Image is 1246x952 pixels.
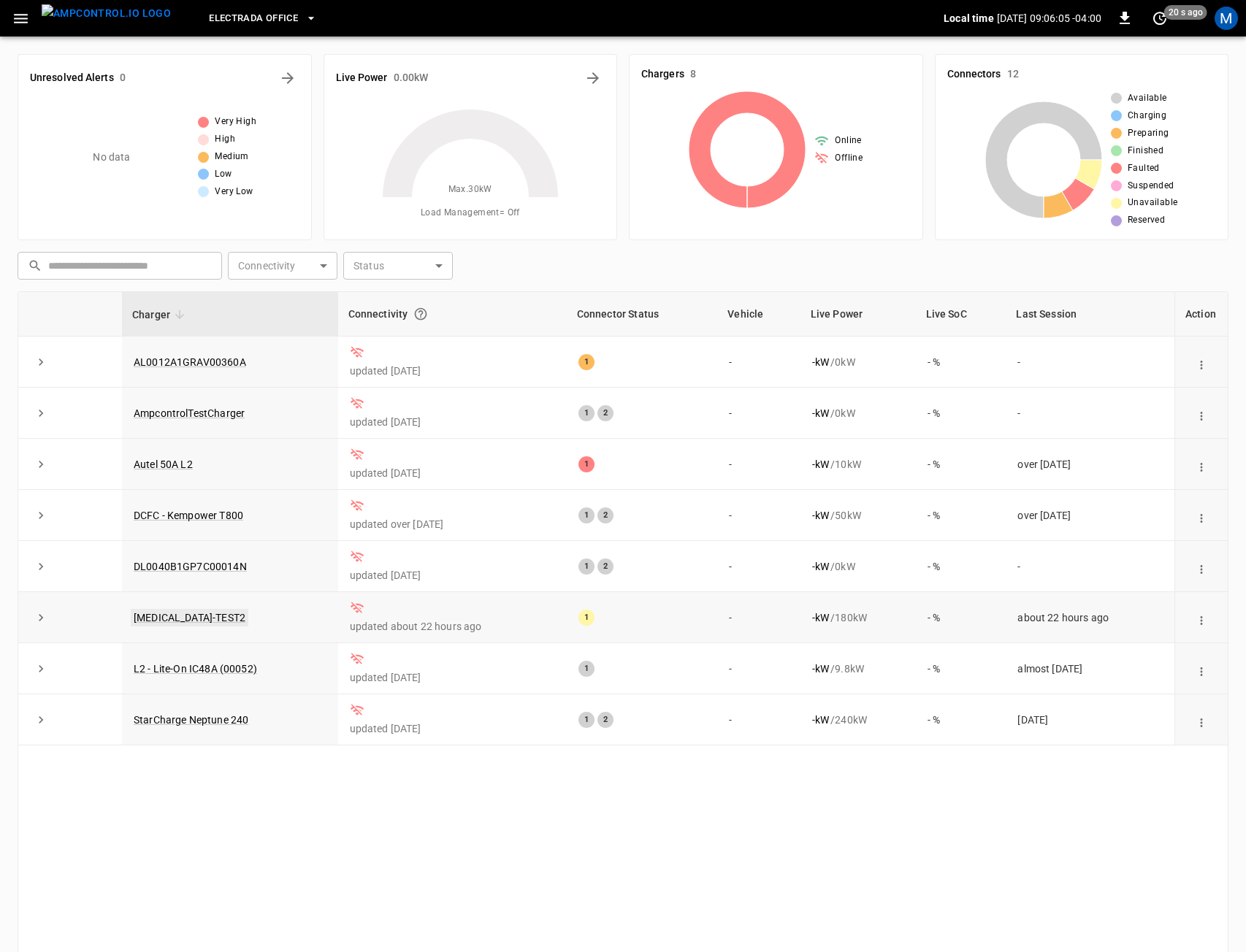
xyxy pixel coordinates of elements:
div: / 180 kW [812,610,904,625]
div: 1 [578,405,595,421]
td: - % [916,490,1006,541]
div: / 9.8 kW [812,661,904,676]
p: - kW [812,661,829,676]
a: DCFC - Kempower T800 [134,510,243,521]
span: Suspended [1128,179,1174,193]
h6: Unresolved Alerts [30,70,114,86]
div: action cell options [1191,610,1212,625]
th: Connector Status [567,292,718,337]
p: updated [DATE] [350,670,555,685]
p: updated about 22 hours ago [350,619,555,634]
td: [DATE] [1006,694,1174,745]
td: - [717,694,800,745]
button: expand row [30,607,52,629]
span: Online [835,134,861,148]
button: expand row [30,453,52,475]
button: expand row [30,504,52,526]
span: Charger [132,306,189,323]
span: Max. 30 kW [448,183,492,197]
span: Low [215,167,232,182]
div: / 50 kW [812,508,904,523]
td: about 22 hours ago [1006,592,1174,643]
p: - kW [812,713,829,727]
span: Charging [1128,109,1166,123]
div: action cell options [1191,661,1212,676]
div: action cell options [1191,355,1212,369]
td: - [1006,388,1174,439]
p: - kW [812,406,829,421]
a: StarCharge Neptune 240 [134,714,248,726]
div: 1 [578,354,595,370]
td: - % [916,541,1006,592]
div: action cell options [1191,713,1212,727]
p: updated [DATE] [350,415,555,429]
div: 1 [578,661,595,677]
div: / 0 kW [812,559,904,574]
span: 20 s ago [1164,5,1207,20]
td: - [717,388,800,439]
span: Electrada Office [209,10,298,27]
button: All Alerts [276,66,299,90]
button: set refresh interval [1148,7,1172,30]
a: [MEDICAL_DATA]-TEST2 [131,609,248,626]
th: Action [1174,292,1228,337]
p: updated [DATE] [350,364,555,378]
img: ampcontrol.io logo [42,4,171,23]
p: - kW [812,559,829,574]
div: 1 [578,558,595,575]
p: updated [DATE] [350,721,555,736]
span: Offline [835,151,863,166]
div: / 0 kW [812,406,904,421]
p: [DATE] 09:06:05 -04:00 [997,11,1101,26]
div: 2 [597,507,614,523]
td: - % [916,388,1006,439]
div: 1 [578,456,595,472]
td: - % [916,337,1006,388]
span: Available [1128,91,1167,106]
div: profile-icon [1215,7,1238,30]
p: updated over [DATE] [350,517,555,531]
div: Connectivity [348,301,557,327]
td: - % [916,694,1006,745]
a: AmpcontrolTestCharger [134,407,245,419]
button: expand row [30,556,52,577]
button: expand row [30,402,52,424]
button: Connection between the charger and our software. [408,301,434,327]
div: 1 [578,610,595,626]
span: Unavailable [1128,196,1177,210]
div: 2 [597,712,614,728]
th: Live SoC [916,292,1006,337]
p: Local time [944,11,994,26]
span: Finished [1128,144,1163,158]
p: No data [93,150,130,165]
p: updated [DATE] [350,568,555,583]
button: expand row [30,658,52,680]
td: - [717,592,800,643]
span: Faulted [1128,161,1160,176]
h6: 0.00 kW [394,70,429,86]
div: / 0 kW [812,355,904,369]
span: Very High [215,115,256,129]
td: - [717,490,800,541]
button: Electrada Office [203,4,323,33]
td: - [717,643,800,694]
td: - [717,541,800,592]
td: - [1006,337,1174,388]
td: - % [916,592,1006,643]
button: Energy Overview [581,66,605,90]
a: DL0040B1GP7C00014N [134,561,247,572]
div: / 10 kW [812,457,904,472]
span: Reserved [1128,213,1165,228]
p: - kW [812,508,829,523]
div: action cell options [1191,508,1212,523]
div: 1 [578,507,595,523]
a: AL0012A1GRAV00360A [134,356,246,368]
h6: 8 [690,66,696,82]
h6: 0 [120,70,126,86]
p: - kW [812,457,829,472]
span: Preparing [1128,126,1169,141]
td: almost [DATE] [1006,643,1174,694]
h6: Live Power [336,70,388,86]
td: over [DATE] [1006,490,1174,541]
th: Live Power [800,292,916,337]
